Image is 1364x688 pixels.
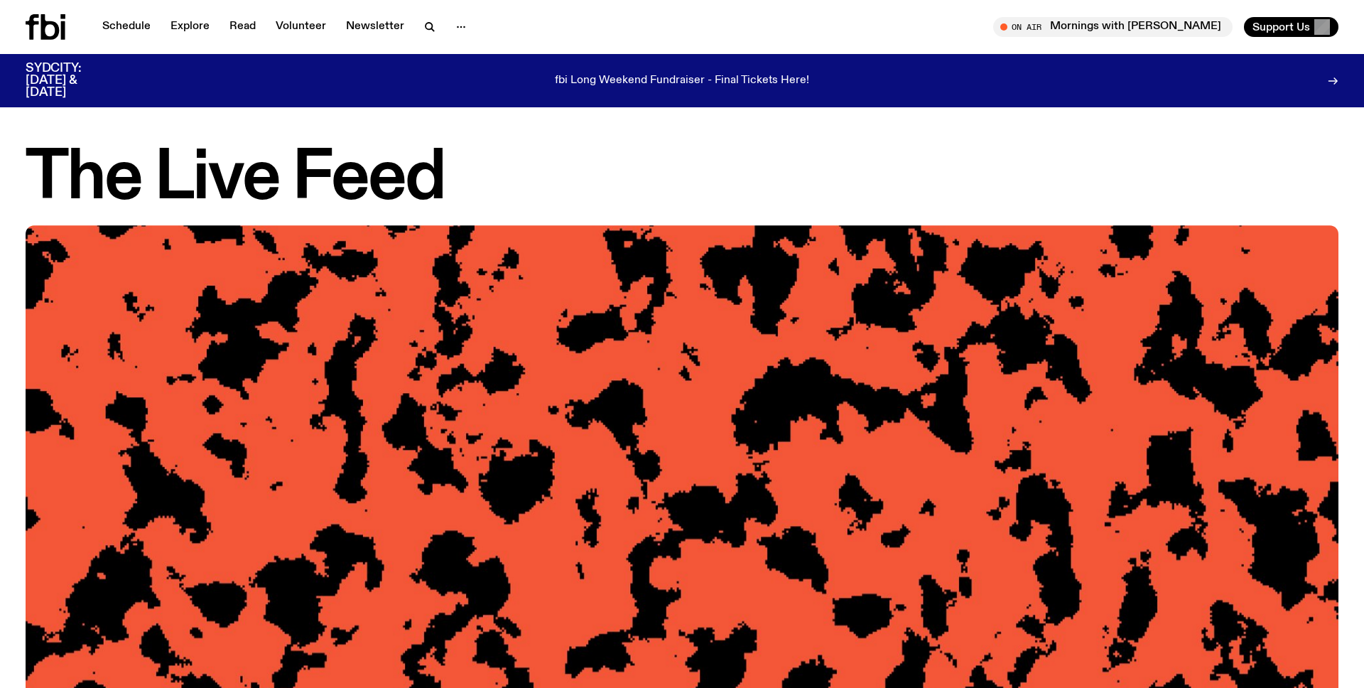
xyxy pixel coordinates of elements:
[162,17,218,37] a: Explore
[26,63,117,99] h3: SYDCITY: [DATE] & [DATE]
[267,17,335,37] a: Volunteer
[94,17,159,37] a: Schedule
[555,75,809,87] p: fbi Long Weekend Fundraiser - Final Tickets Here!
[337,17,413,37] a: Newsletter
[1244,17,1338,37] button: Support Us
[26,147,1338,211] h1: The Live Feed
[993,17,1233,37] button: On AirMornings with [PERSON_NAME]
[1252,21,1310,33] span: Support Us
[221,17,264,37] a: Read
